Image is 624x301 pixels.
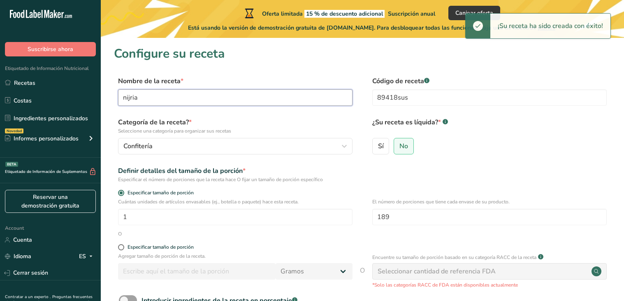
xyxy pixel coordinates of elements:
div: Especificar el número de porciones que la receta hace O fijar un tamaño de porción específico [118,176,353,183]
p: Seleccione una categoría para organizar sus recetas [118,127,353,135]
p: Agregar tamaño de porción de la receta. [118,252,353,260]
button: Canjear oferta [448,6,500,20]
div: Seleccionar cantidad de referencia FDA [378,266,496,276]
span: Sí [378,142,384,150]
div: Definir detalles del tamaño de la porción [118,166,353,176]
p: Cuántas unidades de artículos envasables (ej., botella o paquete) hace esta receta. [118,198,353,205]
div: Especificar tamaño de porción [128,244,194,250]
div: ¡Su receta ha sido creada con éxito! [490,14,610,38]
input: Escriba el nombre de su receta aquí [118,89,353,106]
span: Está usando la versión de demostración gratuita de [DOMAIN_NAME]. Para desbloquear todas las func... [188,23,555,32]
div: Novedad [5,128,23,133]
div: BETA [5,162,18,167]
h1: Configure su receta [114,44,611,63]
button: Suscribirse ahora [5,42,96,56]
div: Oferta limitada [243,8,435,18]
button: Confitería [118,138,353,154]
label: ¿Su receta es líquida? [372,117,607,135]
span: Canjear oferta [455,9,493,17]
span: Suscripción anual [388,10,435,18]
a: Contratar a un experto . [5,294,51,300]
span: Confitería [123,141,153,151]
a: Reservar una demostración gratuita [5,190,96,213]
p: El número de porciones que tiene cada envase de su producto. [372,198,607,205]
span: 15 % de descuento adicional [304,10,385,18]
p: Encuentre su tamaño de porción basado en su categoría RACC de la receta [372,254,536,261]
input: Escriba eu código de la receta aquí [372,89,607,106]
div: Informes personalizados [5,134,79,143]
a: Idioma [5,249,31,264]
div: ES [79,252,96,261]
label: Nombre de la receta [118,76,353,86]
input: Escribe aquí el tamaño de la porción [118,263,276,280]
div: O [118,230,122,238]
span: Suscribirse ahora [28,45,73,54]
p: *Solo las categorías RACC de FDA están disponibles actualmente [372,281,607,289]
span: O [360,266,365,289]
span: Especificar tamaño de porción [124,190,194,196]
label: Código de receta [372,76,607,86]
label: Categoría de la receta? [118,117,353,135]
span: No [399,142,408,150]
